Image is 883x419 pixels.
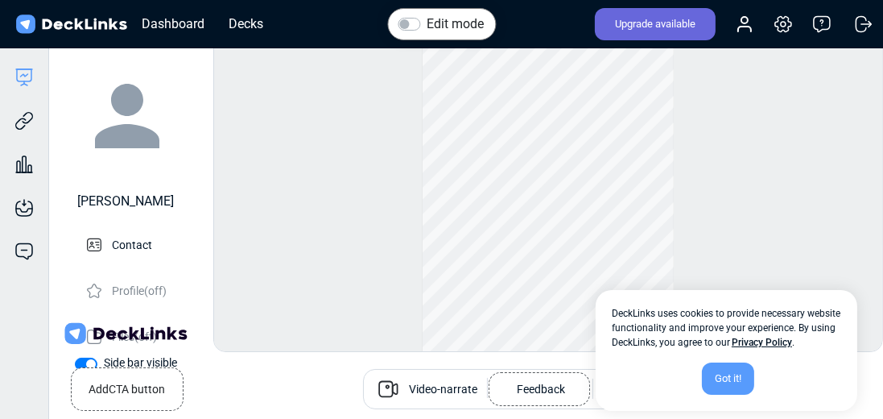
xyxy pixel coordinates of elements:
span: DeckLinks uses cookies to provide necessary website functionality and improve your experience. By... [612,306,841,350]
p: Profile (off) [112,280,167,300]
div: Dashboard [134,14,212,34]
div: Decks [221,14,271,34]
img: DeckLinks [13,13,130,36]
div: Upgrade available [595,8,716,40]
p: Contact [112,234,152,254]
label: Edit mode [427,15,484,34]
div: Got it! [702,363,754,395]
p: Feedback [517,375,565,398]
img: DeckLinks [61,319,190,348]
span: Video-narrate [409,381,477,400]
a: Privacy Policy [732,337,792,348]
label: Side bar visible [104,355,177,371]
small: Add CTA button [89,375,166,398]
div: [PERSON_NAME] [77,192,174,211]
